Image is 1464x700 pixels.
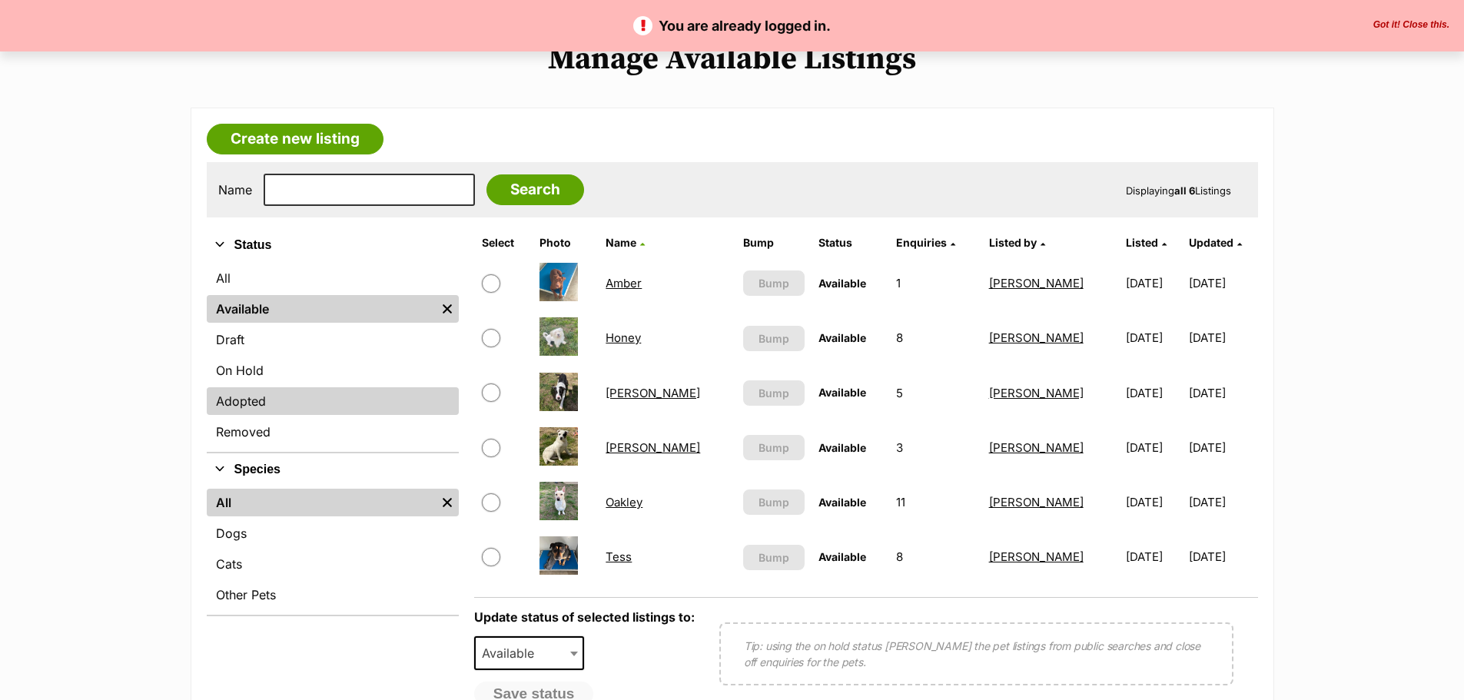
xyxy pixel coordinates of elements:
a: Other Pets [207,581,459,609]
span: Available [818,496,866,509]
td: 5 [890,367,981,420]
a: All [207,489,436,516]
th: Select [476,231,533,255]
span: Available [818,331,866,344]
a: Remove filter [436,295,459,323]
a: Amber [606,276,642,290]
a: [PERSON_NAME] [989,549,1084,564]
button: Close the banner [1369,19,1454,32]
td: [DATE] [1120,367,1187,420]
a: Adopted [207,387,459,415]
button: Bump [743,380,805,406]
a: Honey [606,330,641,345]
a: Cats [207,550,459,578]
a: Name [606,236,645,249]
a: All [207,264,459,292]
span: Bump [759,330,789,347]
button: Bump [743,545,805,570]
span: Listed [1126,236,1158,249]
span: Available [474,636,585,670]
button: Bump [743,326,805,351]
td: [DATE] [1189,476,1257,529]
td: [DATE] [1120,476,1187,529]
span: Available [818,386,866,399]
a: Updated [1189,236,1242,249]
td: [DATE] [1189,421,1257,474]
td: [DATE] [1120,311,1187,364]
td: 3 [890,421,981,474]
a: [PERSON_NAME] [989,440,1084,455]
a: [PERSON_NAME] [606,440,700,455]
span: Bump [759,549,789,566]
span: Bump [759,440,789,456]
div: Species [207,486,459,615]
a: Remove filter [436,489,459,516]
a: [PERSON_NAME] [606,386,700,400]
button: Bump [743,435,805,460]
span: Bump [759,494,789,510]
a: [PERSON_NAME] [989,495,1084,509]
div: Status [207,261,459,452]
a: [PERSON_NAME] [989,276,1084,290]
a: Listed by [989,236,1045,249]
td: 8 [890,311,981,364]
a: Draft [207,326,459,353]
td: [DATE] [1189,311,1257,364]
span: translation missing: en.admin.listings.index.attributes.enquiries [896,236,947,249]
span: Listed by [989,236,1037,249]
a: Listed [1126,236,1167,249]
input: Search [486,174,584,205]
span: Displaying Listings [1126,184,1231,197]
td: [DATE] [1120,530,1187,583]
a: Dogs [207,519,459,547]
button: Bump [743,270,805,296]
span: Updated [1189,236,1233,249]
th: Status [812,231,888,255]
a: Create new listing [207,124,383,154]
a: [PERSON_NAME] [989,386,1084,400]
button: Species [207,459,459,479]
td: 1 [890,257,981,310]
td: 11 [890,476,981,529]
a: Removed [207,418,459,446]
td: [DATE] [1189,257,1257,310]
td: [DATE] [1189,367,1257,420]
a: Tess [606,549,632,564]
span: Available [818,277,866,290]
p: Tip: using the on hold status [PERSON_NAME] the pet listings from public searches and close off e... [744,638,1209,670]
span: Available [476,642,549,664]
a: [PERSON_NAME] [989,330,1084,345]
td: 8 [890,530,981,583]
label: Name [218,183,252,197]
td: [DATE] [1120,257,1187,310]
strong: all 6 [1174,184,1195,197]
th: Photo [533,231,598,255]
span: Available [818,441,866,454]
td: [DATE] [1189,530,1257,583]
a: Oakley [606,495,642,509]
span: Bump [759,385,789,401]
a: On Hold [207,357,459,384]
th: Bump [737,231,812,255]
a: Available [207,295,436,323]
button: Status [207,235,459,255]
span: Name [606,236,636,249]
td: [DATE] [1120,421,1187,474]
a: Enquiries [896,236,955,249]
p: You are already logged in. [15,15,1449,36]
button: Bump [743,489,805,515]
span: Available [818,550,866,563]
label: Update status of selected listings to: [474,609,695,625]
span: Bump [759,275,789,291]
